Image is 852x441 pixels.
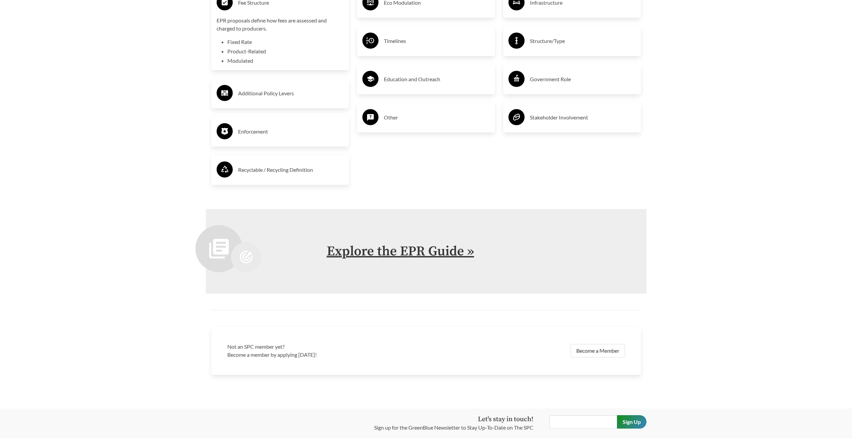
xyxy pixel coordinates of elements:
strong: Let's stay in touch! [478,415,533,424]
h3: Recyclable / Recycling Definition [238,164,344,175]
h3: Enforcement [238,126,344,137]
h3: Government Role [530,74,636,85]
p: EPR proposals define how fees are assessed and charged to producers. [217,16,344,33]
li: Modulated [227,57,344,65]
li: Fixed Rate [227,38,344,46]
h3: Education and Outreach [384,74,490,85]
h3: Timelines [384,36,490,46]
h3: Other [384,112,490,123]
a: Become a Member [571,344,625,357]
h3: Structure/Type [530,36,636,46]
input: Sign Up [617,415,646,429]
p: Become a member by applying [DATE]! [227,351,422,359]
li: Product-Related [227,47,344,55]
p: Sign up for the GreenBlue Newsletter to Stay Up-To-Date on The SPC [374,424,533,432]
a: Explore the EPR Guide » [327,243,474,260]
h3: Not an SPC member yet? [227,343,422,351]
h3: Stakeholder Involvement [530,112,636,123]
h3: Additional Policy Levers [238,88,344,99]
